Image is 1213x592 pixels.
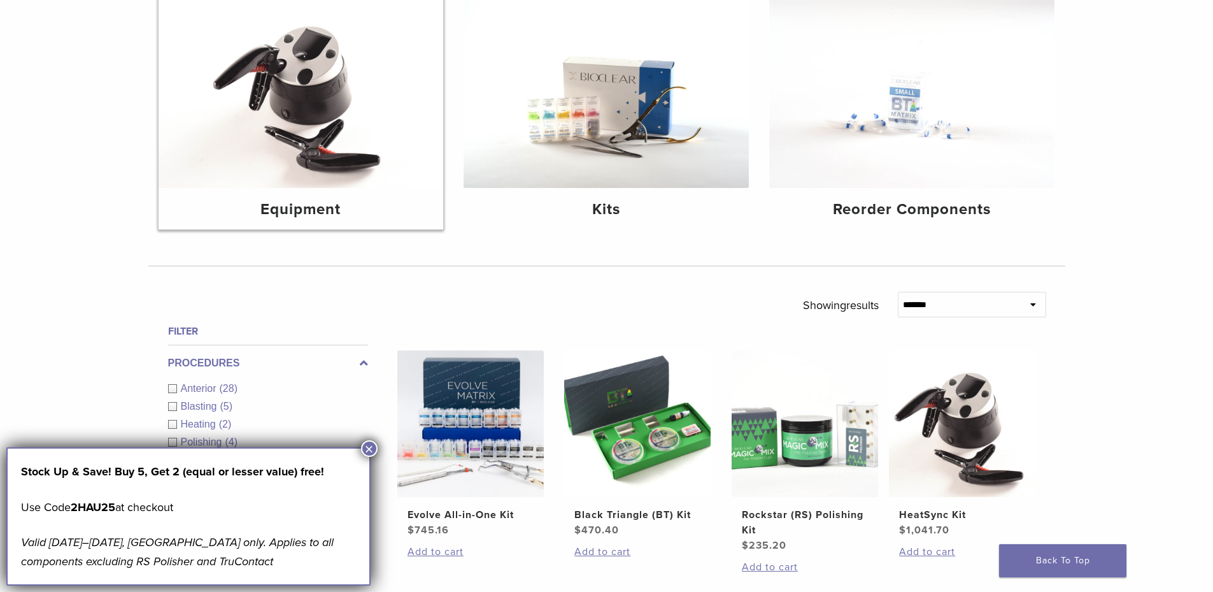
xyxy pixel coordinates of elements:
[564,350,712,538] a: Black Triangle (BT) KitBlack Triangle (BT) Kit $470.40
[731,350,879,553] a: Rockstar (RS) Polishing KitRockstar (RS) Polishing Kit $235.20
[574,507,700,523] h2: Black Triangle (BT) Kit
[408,524,415,537] span: $
[779,198,1044,221] h4: Reorder Components
[220,401,232,412] span: (5)
[899,524,906,537] span: $
[732,350,878,497] img: Rockstar (RS) Polishing Kit
[999,544,1126,577] a: Back To Top
[361,440,378,457] button: Close
[742,539,786,552] bdi: 235.20
[574,524,619,537] bdi: 470.40
[474,198,739,221] h4: Kits
[219,419,232,430] span: (2)
[71,500,115,514] strong: 2HAU25
[803,292,879,319] p: Showing results
[574,524,581,537] span: $
[220,383,238,394] span: (28)
[397,350,544,497] img: Evolve All-in-One Kit
[397,350,545,538] a: Evolve All-in-One KitEvolve All-in-One Kit $745.16
[899,524,949,537] bdi: 1,041.70
[168,324,368,339] h4: Filter
[181,401,220,412] span: Blasting
[889,350,1035,497] img: HeatSync Kit
[225,437,238,447] span: (4)
[408,524,449,537] bdi: 745.16
[574,544,700,560] a: Add to cart: “Black Triangle (BT) Kit”
[888,350,1037,538] a: HeatSync KitHeatSync Kit $1,041.70
[742,507,868,538] h2: Rockstar (RS) Polishing Kit
[899,507,1025,523] h2: HeatSync Kit
[21,465,324,479] strong: Stock Up & Save! Buy 5, Get 2 (equal or lesser value) free!
[899,544,1025,560] a: Add to cart: “HeatSync Kit”
[742,539,749,552] span: $
[168,356,368,371] label: Procedures
[21,535,334,568] em: Valid [DATE]–[DATE], [GEOGRAPHIC_DATA] only. Applies to all components excluding RS Polisher and ...
[564,350,711,497] img: Black Triangle (BT) Kit
[181,437,225,447] span: Polishing
[181,383,220,394] span: Anterior
[408,507,534,523] h2: Evolve All-in-One Kit
[21,498,356,517] p: Use Code at checkout
[181,419,219,430] span: Heating
[169,198,434,221] h4: Equipment
[408,544,534,560] a: Add to cart: “Evolve All-in-One Kit”
[742,560,868,575] a: Add to cart: “Rockstar (RS) Polishing Kit”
